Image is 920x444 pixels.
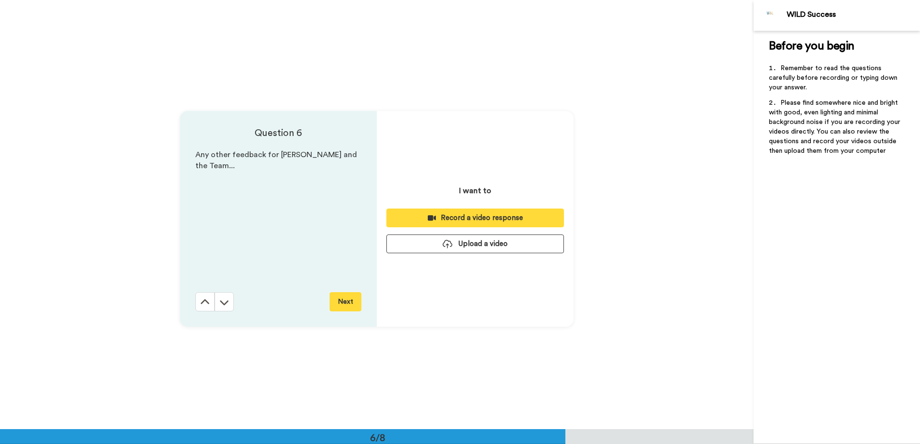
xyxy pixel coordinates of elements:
[769,65,899,91] span: Remember to read the questions carefully before recording or typing down your answer.
[386,209,564,227] button: Record a video response
[769,99,902,154] span: Please find somewhere nice and bright with good, even lighting and minimal background noise if yo...
[330,292,361,311] button: Next
[787,10,920,19] div: WILD Success
[459,185,491,197] p: I want to
[769,40,854,52] span: Before you begin
[195,126,361,140] h4: Question 6
[386,234,564,253] button: Upload a video
[355,431,401,444] div: 6/8
[195,151,359,170] span: Any other feedback for [PERSON_NAME] and the Team...
[394,213,556,223] div: Record a video response
[759,4,782,27] img: Profile Image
